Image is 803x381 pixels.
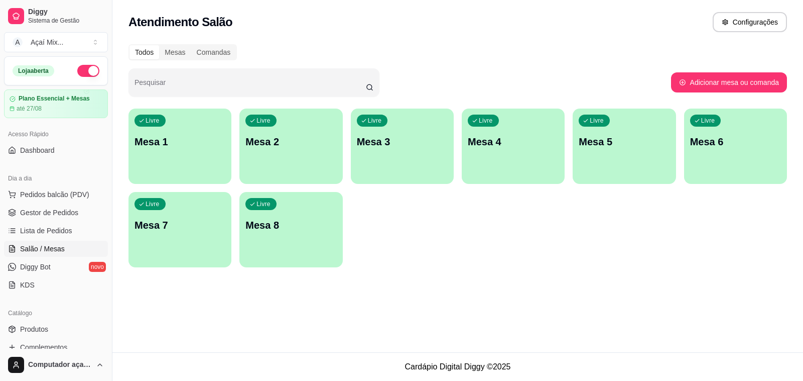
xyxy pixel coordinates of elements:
[112,352,803,381] footer: Cardápio Digital Diggy © 2025
[13,65,54,76] div: Loja aberta
[4,321,108,337] a: Produtos
[146,117,160,125] p: Livre
[239,192,342,267] button: LivreMesa 8
[20,145,55,155] span: Dashboard
[4,170,108,186] div: Dia a dia
[468,135,559,149] p: Mesa 4
[239,109,342,184] button: LivreMesa 2
[20,244,65,254] span: Salão / Mesas
[19,95,90,103] article: Plano Essencial + Mesas
[357,135,448,149] p: Mesa 3
[128,192,231,267] button: LivreMesa 7
[159,45,191,59] div: Mesas
[135,218,225,232] p: Mesa 7
[4,205,108,221] a: Gestor de Pedidos
[20,208,78,218] span: Gestor de Pedidos
[4,223,108,239] a: Lista de Pedidos
[4,305,108,321] div: Catálogo
[462,109,565,184] button: LivreMesa 4
[4,339,108,355] a: Complementos
[701,117,715,125] p: Livre
[128,109,231,184] button: LivreMesa 1
[579,135,670,149] p: Mesa 5
[135,135,225,149] p: Mesa 1
[684,109,787,184] button: LivreMesa 6
[20,226,72,236] span: Lista de Pedidos
[256,200,271,208] p: Livre
[135,81,366,91] input: Pesquisar
[146,200,160,208] p: Livre
[479,117,493,125] p: Livre
[256,117,271,125] p: Livre
[129,45,159,59] div: Todos
[368,117,382,125] p: Livre
[671,72,787,92] button: Adicionar mesa ou comanda
[351,109,454,184] button: LivreMesa 3
[4,259,108,275] a: Diggy Botnovo
[128,14,232,30] h2: Atendimento Salão
[31,37,63,47] div: Açaí Mix ...
[13,37,23,47] span: A
[4,186,108,203] button: Pedidos balcão (PDV)
[4,89,108,118] a: Plano Essencial + Mesasaté 27/08
[4,32,108,52] button: Select a team
[590,117,604,125] p: Livre
[20,189,89,200] span: Pedidos balcão (PDV)
[690,135,781,149] p: Mesa 6
[20,324,48,334] span: Produtos
[4,277,108,293] a: KDS
[28,17,104,25] span: Sistema de Gestão
[77,65,99,77] button: Alterar Status
[20,280,35,290] span: KDS
[4,4,108,28] a: DiggySistema de Gestão
[20,342,67,352] span: Complementos
[245,218,336,232] p: Mesa 8
[20,262,51,272] span: Diggy Bot
[4,126,108,142] div: Acesso Rápido
[191,45,236,59] div: Comandas
[4,241,108,257] a: Salão / Mesas
[4,353,108,377] button: Computador açaí Mix
[28,360,92,369] span: Computador açaí Mix
[573,109,676,184] button: LivreMesa 5
[28,8,104,17] span: Diggy
[4,142,108,158] a: Dashboard
[713,12,787,32] button: Configurações
[17,105,42,113] article: até 27/08
[245,135,336,149] p: Mesa 2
